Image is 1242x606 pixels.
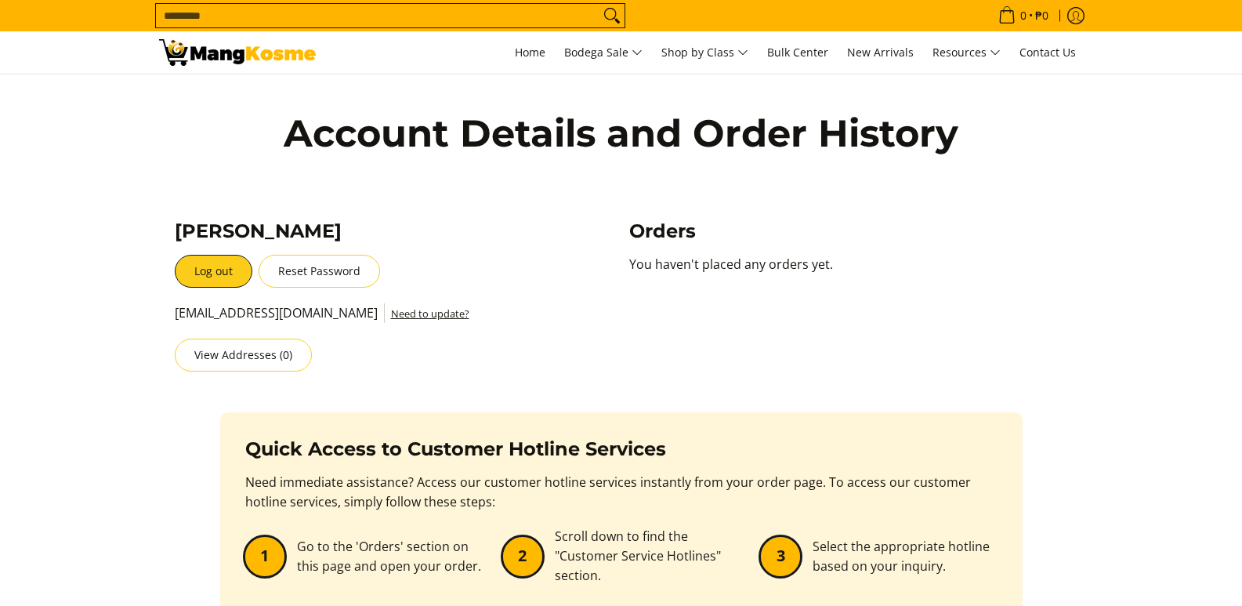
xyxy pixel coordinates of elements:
[629,220,1068,243] h3: Orders
[175,339,312,372] a: View Addresses (0)
[932,43,1001,63] span: Resources
[507,31,553,74] a: Home
[925,31,1008,74] a: Resources
[1012,31,1084,74] a: Contact Us
[759,31,836,74] a: Bulk Center
[245,437,998,461] h2: Quick Access to Customer Hotline Services
[629,255,1068,290] p: You haven't placed any orders yet.
[175,220,538,243] h3: [PERSON_NAME]
[847,45,914,60] span: New Arrivals
[159,39,316,66] img: Account | Mang Kosme
[175,255,252,288] a: Log out
[555,528,721,584] span: Scroll down to find the "Customer Service Hotlines" section.
[515,45,545,60] span: Home
[175,303,538,339] p: [EMAIL_ADDRESS][DOMAIN_NAME]
[391,307,469,321] a: Need to update?
[654,31,756,74] a: Shop by Class
[277,110,966,157] h1: Account Details and Order History
[839,31,922,74] a: New Arrivals
[297,538,481,575] span: Go to the 'Orders' section on this page and open your order.
[1019,45,1076,60] span: Contact Us
[994,7,1053,24] span: •
[599,4,625,27] button: Search
[761,537,800,576] div: 3
[259,255,380,288] button: Reset Password
[564,43,643,63] span: Bodega Sale
[556,31,650,74] a: Bodega Sale
[813,538,990,575] span: Select the appropriate hotline based on your inquiry.
[1018,10,1029,21] span: 0
[245,473,998,528] p: Need immediate assistance? Access our customer hotline services instantly from your order page. T...
[661,43,748,63] span: Shop by Class
[503,537,542,576] div: 2
[245,537,284,576] div: 1
[767,45,828,60] span: Bulk Center
[1033,10,1051,21] span: ₱0
[331,31,1084,74] nav: Main Menu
